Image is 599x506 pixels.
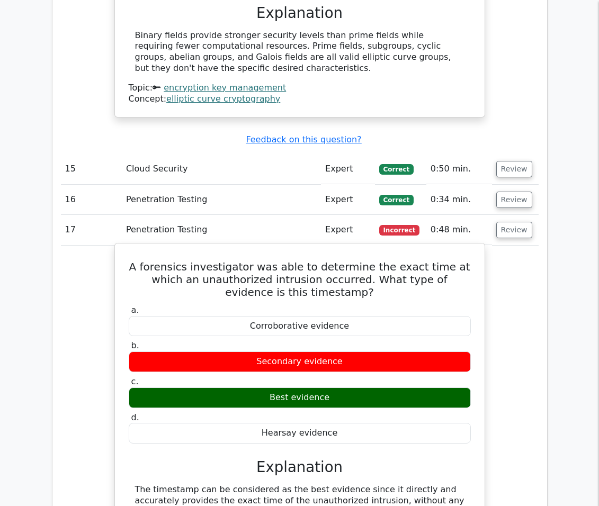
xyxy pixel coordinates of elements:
td: 0:50 min. [426,154,492,184]
div: Topic: [129,83,471,94]
div: Hearsay evidence [129,423,471,444]
td: 0:34 min. [426,185,492,215]
a: elliptic curve cryptography [166,94,280,104]
h3: Explanation [135,458,464,476]
td: 16 [61,185,122,215]
div: Best evidence [129,387,471,408]
td: Expert [321,185,375,215]
button: Review [496,222,532,238]
a: Feedback on this question? [246,134,361,144]
td: 17 [61,215,122,245]
span: Incorrect [379,225,420,236]
td: Penetration Testing [122,215,321,245]
h3: Explanation [135,4,464,22]
span: Correct [379,195,414,205]
td: 15 [61,154,122,184]
div: Corroborative evidence [129,316,471,337]
h5: A forensics investigator was able to determine the exact time at which an unauthorized intrusion ... [128,260,472,299]
td: Expert [321,154,375,184]
a: encryption key management [164,83,286,93]
button: Review [496,192,532,208]
span: Correct [379,164,414,175]
td: Cloud Security [122,154,321,184]
span: d. [131,412,139,422]
span: b. [131,340,139,350]
td: Expert [321,215,375,245]
td: Penetration Testing [122,185,321,215]
button: Review [496,161,532,177]
span: c. [131,376,139,386]
div: Secondary evidence [129,351,471,372]
div: Binary fields provide stronger security levels than prime fields while requiring fewer computatio... [135,30,464,74]
div: Concept: [129,94,471,105]
td: 0:48 min. [426,215,492,245]
span: a. [131,305,139,315]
